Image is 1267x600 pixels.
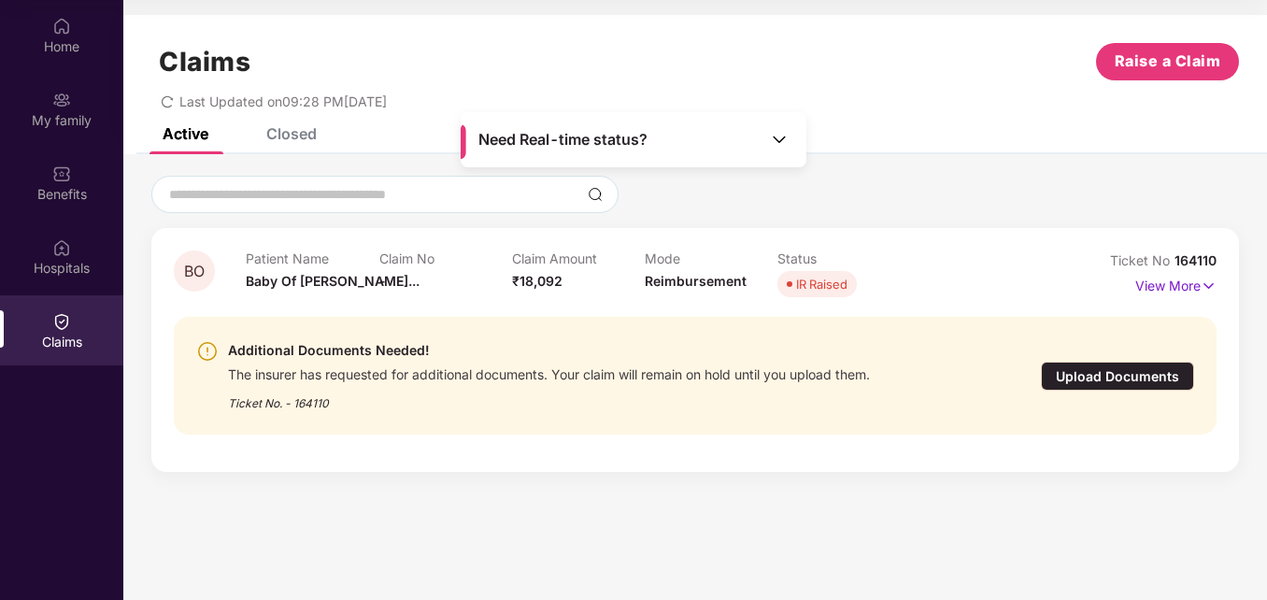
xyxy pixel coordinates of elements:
[1110,252,1174,268] span: Ticket No
[52,91,71,109] img: svg+xml;base64,PHN2ZyB3aWR0aD0iMjAiIGhlaWdodD0iMjAiIHZpZXdCb3g9IjAgMCAyMCAyMCIgZmlsbD0ibm9uZSIgeG...
[796,275,847,293] div: IR Raised
[379,273,386,289] span: -
[645,250,777,266] p: Mode
[266,124,317,143] div: Closed
[645,273,747,289] span: Reimbursement
[512,273,562,289] span: ₹18,092
[163,124,208,143] div: Active
[1096,43,1239,80] button: Raise a Claim
[52,238,71,257] img: svg+xml;base64,PHN2ZyBpZD0iSG9zcGl0YWxzIiB4bWxucz0iaHR0cDovL3d3dy53My5vcmcvMjAwMC9zdmciIHdpZHRoPS...
[1115,50,1221,73] span: Raise a Claim
[588,187,603,202] img: svg+xml;base64,PHN2ZyBpZD0iU2VhcmNoLTMyeDMyIiB4bWxucz0iaHR0cDovL3d3dy53My5vcmcvMjAwMC9zdmciIHdpZH...
[1135,271,1217,296] p: View More
[196,340,219,363] img: svg+xml;base64,PHN2ZyBpZD0iV2FybmluZ18tXzI0eDI0IiBkYXRhLW5hbWU9Ildhcm5pbmcgLSAyNHgyNCIgeG1sbnM9Im...
[770,130,789,149] img: Toggle Icon
[512,250,645,266] p: Claim Amount
[228,383,870,412] div: Ticket No. - 164110
[1174,252,1217,268] span: 164110
[246,250,378,266] p: Patient Name
[228,339,870,362] div: Additional Documents Needed!
[228,362,870,383] div: The insurer has requested for additional documents. Your claim will remain on hold until you uplo...
[1041,362,1194,391] div: Upload Documents
[52,164,71,183] img: svg+xml;base64,PHN2ZyBpZD0iQmVuZWZpdHMiIHhtbG5zPSJodHRwOi8vd3d3LnczLm9yZy8yMDAwL3N2ZyIgd2lkdGg9Ij...
[379,250,512,266] p: Claim No
[777,250,910,266] p: Status
[184,264,205,279] span: BO
[52,312,71,331] img: svg+xml;base64,PHN2ZyBpZD0iQ2xhaW0iIHhtbG5zPSJodHRwOi8vd3d3LnczLm9yZy8yMDAwL3N2ZyIgd2lkdGg9IjIwIi...
[1201,276,1217,296] img: svg+xml;base64,PHN2ZyB4bWxucz0iaHR0cDovL3d3dy53My5vcmcvMjAwMC9zdmciIHdpZHRoPSIxNyIgaGVpZ2h0PSIxNy...
[179,93,387,109] span: Last Updated on 09:28 PM[DATE]
[161,93,174,109] span: redo
[52,17,71,36] img: svg+xml;base64,PHN2ZyBpZD0iSG9tZSIgeG1sbnM9Imh0dHA6Ly93d3cudzMub3JnLzIwMDAvc3ZnIiB3aWR0aD0iMjAiIG...
[246,273,420,289] span: Baby Of [PERSON_NAME]...
[159,46,250,78] h1: Claims
[478,130,648,150] span: Need Real-time status?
